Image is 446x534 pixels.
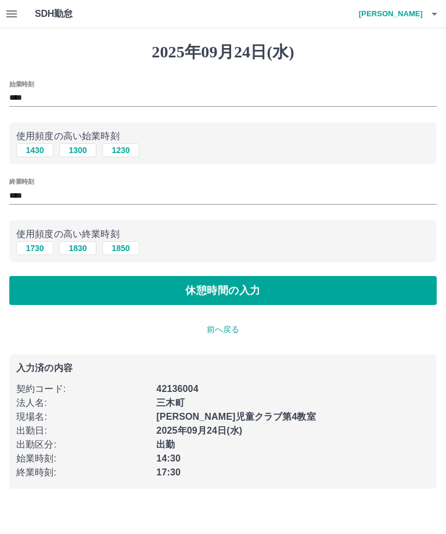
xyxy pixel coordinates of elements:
[9,42,437,62] h1: 2025年09月24日(水)
[16,227,430,241] p: 使用頻度の高い終業時刻
[9,177,34,186] label: 終業時刻
[16,143,53,157] button: 1430
[16,396,149,410] p: 法人名 :
[16,129,430,143] p: 使用頻度の高い始業時刻
[16,438,149,452] p: 出勤区分 :
[102,143,139,157] button: 1230
[102,241,139,255] button: 1850
[16,241,53,255] button: 1730
[156,412,315,422] b: [PERSON_NAME]児童クラブ第4教室
[16,452,149,466] p: 始業時刻 :
[59,241,96,255] button: 1830
[16,382,149,396] p: 契約コード :
[156,426,242,435] b: 2025年09月24日(水)
[9,276,437,305] button: 休憩時間の入力
[16,410,149,424] p: 現場名 :
[156,384,198,394] b: 42136004
[156,453,181,463] b: 14:30
[59,143,96,157] button: 1300
[156,439,175,449] b: 出勤
[156,467,181,477] b: 17:30
[16,364,430,373] p: 入力済の内容
[16,424,149,438] p: 出勤日 :
[156,398,184,408] b: 三木町
[9,324,437,336] p: 前へ戻る
[9,79,34,88] label: 始業時刻
[16,466,149,479] p: 終業時刻 :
